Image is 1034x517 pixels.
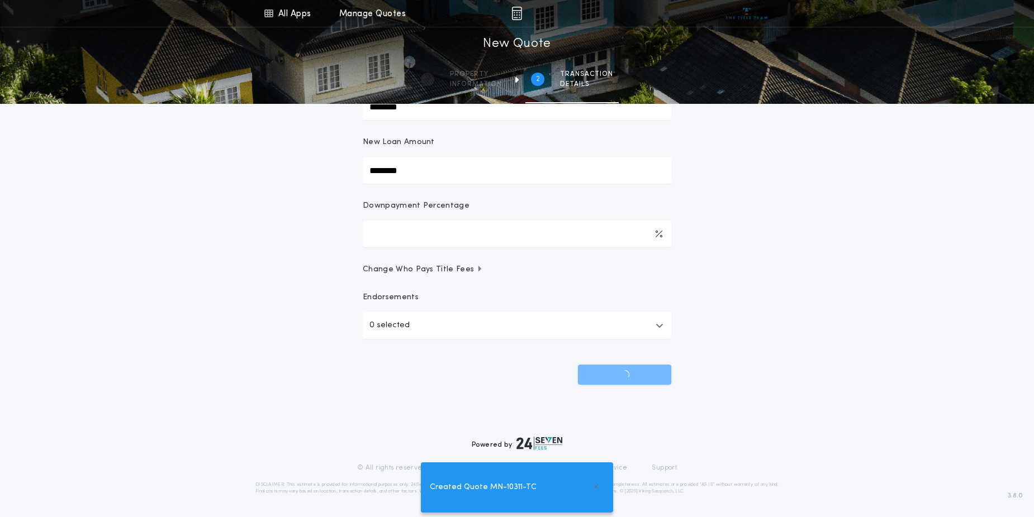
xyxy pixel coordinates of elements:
p: Downpayment Percentage [363,200,469,212]
span: Created Quote MN-10311-TC [430,481,537,494]
button: Change Who Pays Title Fees [363,264,671,275]
span: Transaction [560,70,613,79]
button: 0 selected [363,312,671,339]
span: Property [450,70,502,79]
input: New Loan Amount [363,157,671,184]
div: Powered by [472,437,562,450]
input: Downpayment Percentage [363,221,671,247]
span: information [450,80,502,89]
img: logo [516,437,562,450]
input: Sale Price [363,93,671,120]
img: img [511,7,522,20]
img: vs-icon [726,8,768,19]
span: Change Who Pays Title Fees [363,264,483,275]
p: 0 selected [369,319,410,332]
p: Endorsements [363,292,671,303]
p: New Loan Amount [363,137,435,148]
h2: 2 [536,75,540,84]
h1: New Quote [483,35,551,53]
span: details [560,80,613,89]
